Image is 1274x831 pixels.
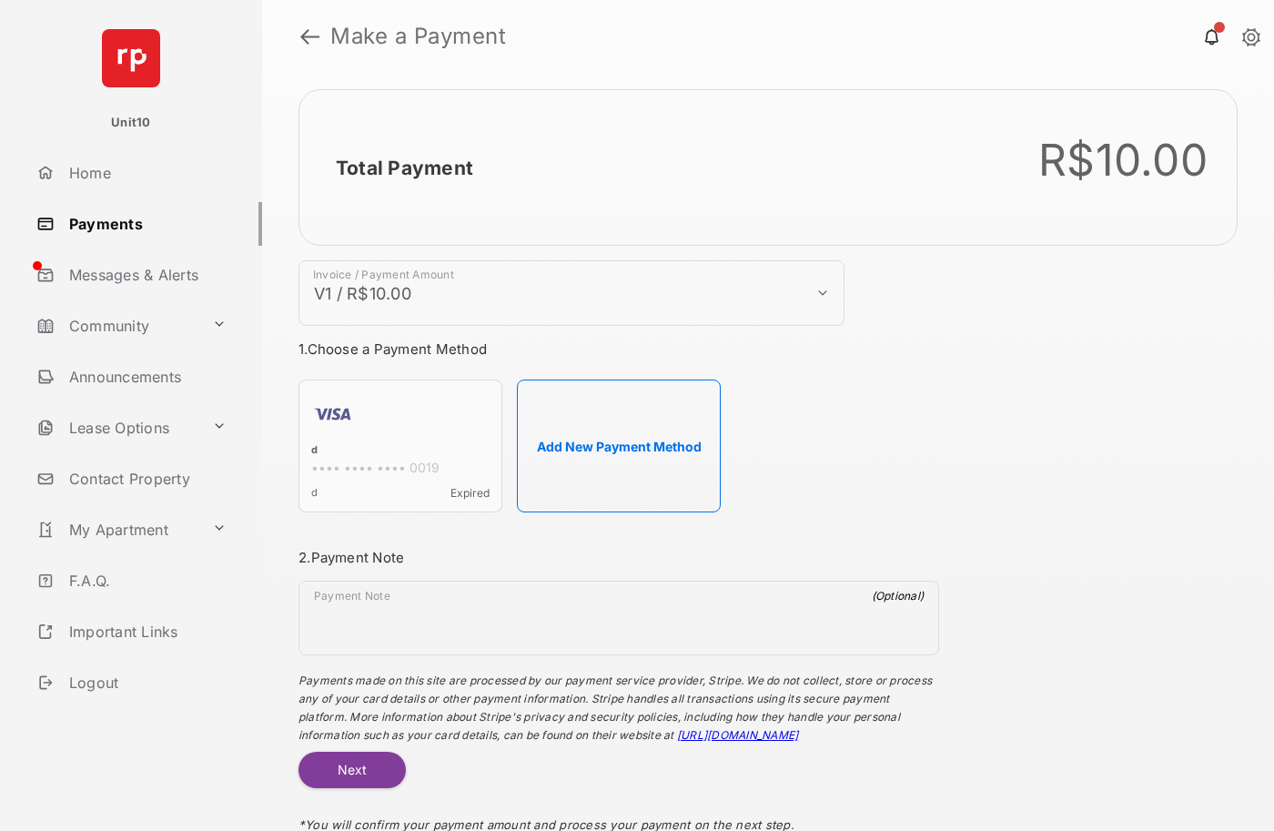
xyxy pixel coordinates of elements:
a: Announcements [29,355,262,399]
a: Contact Property [29,457,262,501]
button: Add New Payment Method [517,380,721,512]
span: Expired [450,486,490,500]
strong: Make a Payment [330,25,506,47]
a: F.A.Q. [29,559,262,603]
a: Community [29,304,205,348]
div: R$10.00 [1038,134,1208,187]
a: [URL][DOMAIN_NAME] [677,728,798,742]
button: Next [298,752,406,788]
div: d [311,443,490,460]
a: Messages & Alerts [29,253,262,297]
img: svg+xml;base64,PHN2ZyB4bWxucz0iaHR0cDovL3d3dy53My5vcmcvMjAwMC9zdmciIHdpZHRoPSI2NCIgaGVpZ2h0PSI2NC... [102,29,160,87]
a: Home [29,151,262,195]
p: Unit10 [111,114,151,132]
a: Logout [29,661,262,704]
div: •••• •••• •••• 0019 [311,460,490,479]
a: Payments [29,202,262,246]
a: Lease Options [29,406,205,450]
h3: 2. Payment Note [298,549,939,566]
a: My Apartment [29,508,205,552]
span: d [311,486,318,500]
span: Payments made on this site are processed by our payment service provider, Stripe. We do not colle... [298,674,932,742]
div: d•••• •••• •••• 0019dExpired [298,380,502,512]
a: Important Links [29,610,234,654]
h3: 1. Choose a Payment Method [298,340,939,358]
h2: Total Payment [336,157,473,179]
